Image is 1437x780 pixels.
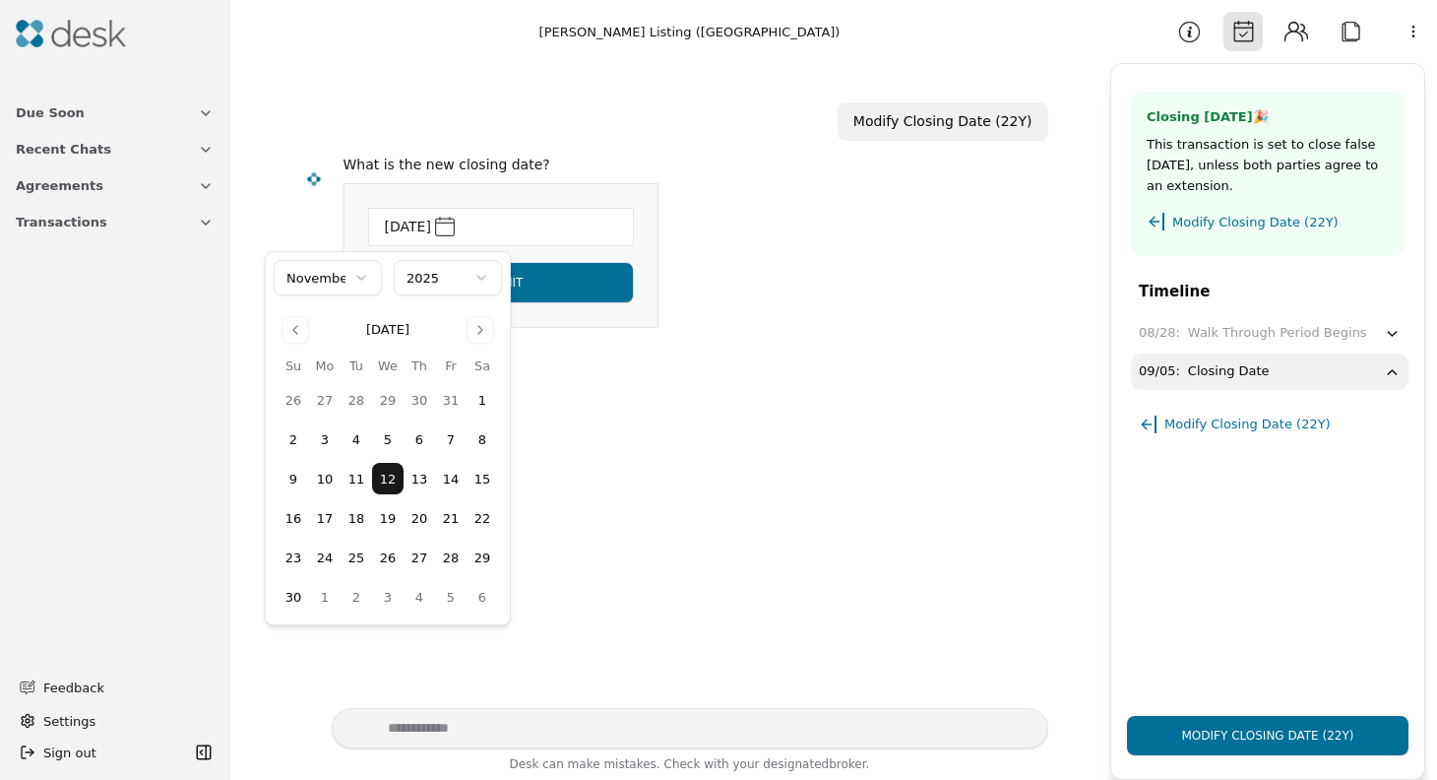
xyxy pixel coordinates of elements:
button: 30 [278,581,309,613]
button: 17 [309,502,341,534]
button: 3 [372,581,404,613]
button: 28 [341,384,372,416]
button: 27 [309,384,341,416]
button: 2 [278,423,309,455]
button: 26 [372,542,404,573]
button: 5 [372,423,404,455]
button: 6 [467,581,498,613]
button: 4 [404,581,435,613]
button: 7 [435,423,467,455]
button: 5 [435,581,467,613]
button: Go to previous month [281,316,309,344]
button: 19 [372,502,404,534]
button: 4 [341,423,372,455]
button: 11 [341,463,372,494]
button: 16 [278,502,309,534]
button: 27 [404,542,435,573]
th: Sunday [278,356,309,376]
button: 14 [435,463,467,494]
th: Friday [435,356,467,376]
button: 29 [467,542,498,573]
div: [DATE] [366,319,409,340]
button: 24 [309,542,341,573]
button: 18 [341,502,372,534]
button: 6 [404,423,435,455]
button: Go to next month [467,316,494,344]
button: 20 [404,502,435,534]
button: 31 [435,384,467,416]
button: 29 [372,384,404,416]
button: 10 [309,463,341,494]
th: Wednesday [372,356,404,376]
button: 12 [372,463,404,494]
button: 8 [467,423,498,455]
button: 21 [435,502,467,534]
button: 1 [467,384,498,416]
button: 23 [278,542,309,573]
button: 13 [404,463,435,494]
button: 15 [467,463,498,494]
button: 1 [309,581,341,613]
button: 28 [435,542,467,573]
th: Tuesday [341,356,372,376]
button: 22 [467,502,498,534]
th: Thursday [404,356,435,376]
button: 9 [278,463,309,494]
button: 3 [309,423,341,455]
button: 26 [278,384,309,416]
th: Monday [309,356,341,376]
button: 25 [341,542,372,573]
button: 30 [404,384,435,416]
button: 2 [341,581,372,613]
th: Saturday [467,356,498,376]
